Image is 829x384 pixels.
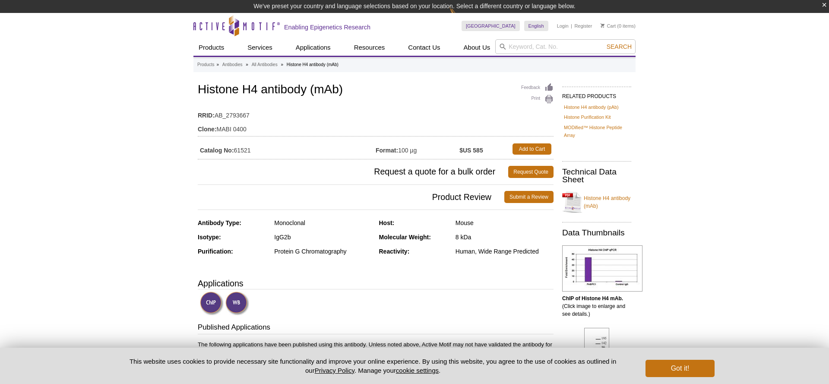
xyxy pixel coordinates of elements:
[349,39,390,56] a: Resources
[222,61,243,69] a: Antibodies
[200,292,224,315] img: ChIP Validated
[274,248,372,255] div: Protein G Chromatography
[379,248,410,255] strong: Reactivity:
[198,219,241,226] strong: Antibody Type:
[562,245,642,292] img: Histone H4 antibody (mAb) tested by ChIP.
[198,277,554,290] h3: Applications
[504,191,554,203] a: Submit a Review
[200,146,234,154] strong: Catalog No:
[564,113,611,121] a: Histone Purification Kit
[521,95,554,104] a: Print
[379,219,395,226] strong: Host:
[198,83,554,98] h1: Histone H4 antibody (mAb)
[562,295,631,318] p: (Click image to enlarge and see details.)
[459,146,483,154] strong: $US 585
[449,6,472,27] img: Change Here
[246,62,248,67] li: »
[564,103,619,111] a: Histone H4 antibody (pAb)
[225,292,249,315] img: Western Blot Validated
[456,248,554,255] div: Human, Wide Range Predicted
[274,233,372,241] div: IgG2b
[198,141,376,157] td: 61521
[521,83,554,92] a: Feedback
[604,43,634,51] button: Search
[562,168,631,184] h2: Technical Data Sheet
[198,120,554,134] td: MABI 0400
[456,233,554,241] div: 8 kDa
[198,125,217,133] strong: Clone:
[284,23,370,31] h2: Enabling Epigenetics Research
[562,229,631,237] h2: Data Thumbnails
[198,322,554,334] h3: Published Applications
[376,146,398,154] strong: Format:
[287,62,339,67] li: Histone H4 antibody (mAb)
[462,21,520,31] a: [GEOGRAPHIC_DATA]
[607,43,632,50] span: Search
[198,106,554,120] td: AB_2793667
[508,166,554,178] a: Request Quote
[396,367,439,374] button: cookie settings
[403,39,445,56] a: Contact Us
[562,189,631,215] a: Histone H4 antibody (mAb)
[495,39,636,54] input: Keyword, Cat. No.
[198,191,504,203] span: Product Review
[379,234,431,241] strong: Molecular Weight:
[601,23,616,29] a: Cart
[315,367,354,374] a: Privacy Policy
[459,39,496,56] a: About Us
[601,21,636,31] li: (0 items)
[524,21,548,31] a: English
[114,357,631,375] p: This website uses cookies to provide necessary site functionality and improve your online experie...
[198,234,221,241] strong: Isotype:
[564,124,630,139] a: MODified™ Histone Peptide Array
[291,39,336,56] a: Applications
[198,111,215,119] strong: RRID:
[281,62,283,67] li: »
[198,166,508,178] span: Request a quote for a bulk order
[242,39,278,56] a: Services
[456,219,554,227] div: Mouse
[274,219,372,227] div: Monoclonal
[557,23,569,29] a: Login
[601,23,604,28] img: Your Cart
[198,248,233,255] strong: Purification:
[562,86,631,102] h2: RELATED PRODUCTS
[562,295,623,301] b: ChIP of Histone H4 mAb.
[571,21,572,31] li: |
[376,141,459,157] td: 100 µg
[645,360,715,377] button: Got it!
[513,143,551,155] a: Add to Cart
[216,62,219,67] li: »
[574,23,592,29] a: Register
[197,61,214,69] a: Products
[193,39,229,56] a: Products
[252,61,278,69] a: All Antibodies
